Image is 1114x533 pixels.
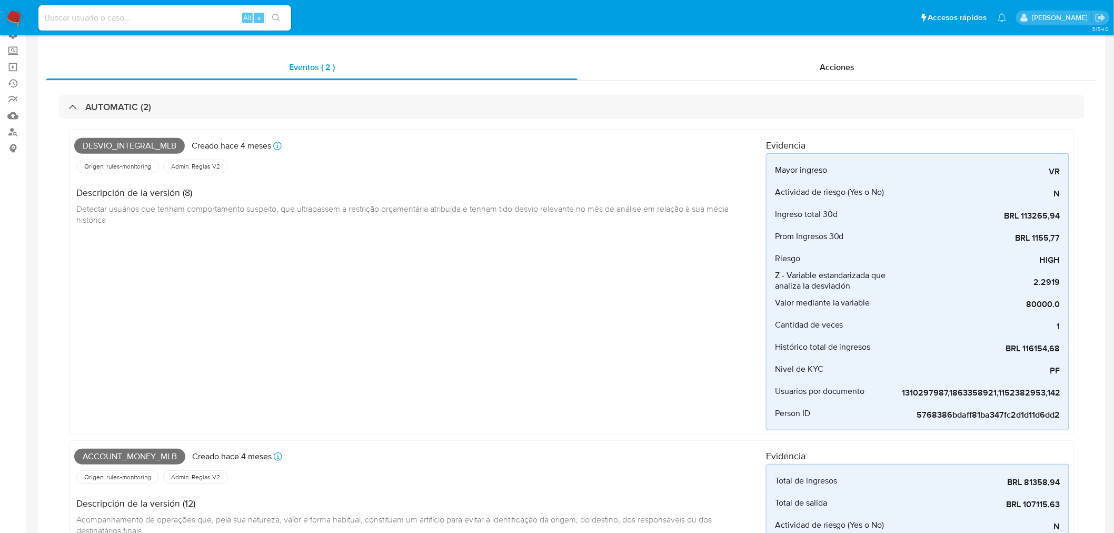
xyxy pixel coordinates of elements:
span: Valor mediante la variable [775,298,870,308]
span: s [257,13,261,23]
span: Total de salida [775,498,827,508]
span: Z - Variable estandarizada que analiza la desviación [775,270,902,291]
h4: Evidencia [766,140,1069,151]
span: Accesos rápidos [928,12,987,23]
span: Total de ingresos [775,476,837,486]
span: BRL 81358,94 [902,477,1060,488]
span: PF [902,366,1060,376]
span: 2.2919 [902,277,1060,288]
span: 3.154.0 [1092,25,1109,33]
span: BRL 113265,94 [902,211,1060,221]
h4: Descripción de la versión (12) [76,498,758,509]
span: HIGH [902,255,1060,265]
span: Origen: rules-monitoring [83,162,152,171]
span: Nivel de KYC [775,364,823,374]
span: Actividad de riesgo (Yes o No) [775,520,884,530]
span: Alt [243,13,252,23]
a: Notificaciones [998,13,1007,22]
span: Ingreso total 30d [775,209,838,220]
span: Account_money_mlb [74,449,185,465]
span: Actividad de riesgo (Yes o No) [775,187,884,198]
span: Mayor ingreso [775,165,827,175]
span: Desvio_integral_mlb [74,138,185,154]
div: AUTOMATIC (2) [59,95,1085,119]
p: Creado hace 4 meses [192,451,272,462]
span: Eventos ( 2 ) [289,61,335,73]
span: BRL 116154,68 [902,343,1060,354]
span: Riesgo [775,253,800,264]
span: 5768386bdaff81ba347fc2d1d11d6dd2 [902,410,1060,420]
button: search-icon [265,11,287,25]
span: N [902,521,1060,532]
span: Acciones [820,61,854,73]
h4: Descripción de la versión (8) [76,187,758,199]
span: BRL 1155,77 [902,233,1060,243]
span: N [902,189,1060,199]
span: Origen: rules-monitoring [83,473,152,481]
span: Detectar usuários que tenham comportamento suspeito, que ultrapassem a restrição orçamentária atr... [76,203,731,226]
span: 80000.0 [902,299,1060,310]
span: Usuarios por documento [775,386,865,397]
span: Cantidad de veces [775,320,843,330]
span: 1310297987,1863358921,1152382953,1424527469,2129687638 [902,388,1060,398]
span: Prom Ingresos 30d [775,231,844,242]
span: Person ID [775,408,810,419]
p: mercedes.medrano@mercadolibre.com [1032,13,1091,23]
h4: Evidencia [766,450,1069,462]
span: VR [902,166,1060,177]
h1: Información del caso [46,27,1097,37]
span: Histórico total de ingresos [775,342,871,352]
span: Admin. Reglas V2 [170,162,221,171]
a: Salir [1095,12,1106,23]
input: Buscar usuario o caso... [38,11,291,25]
span: BRL 107115,63 [902,499,1060,510]
span: 1 [902,321,1060,332]
p: Creado hace 4 meses [192,140,271,152]
h3: AUTOMATIC (2) [85,101,151,113]
span: Admin. Reglas V2 [170,473,221,481]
